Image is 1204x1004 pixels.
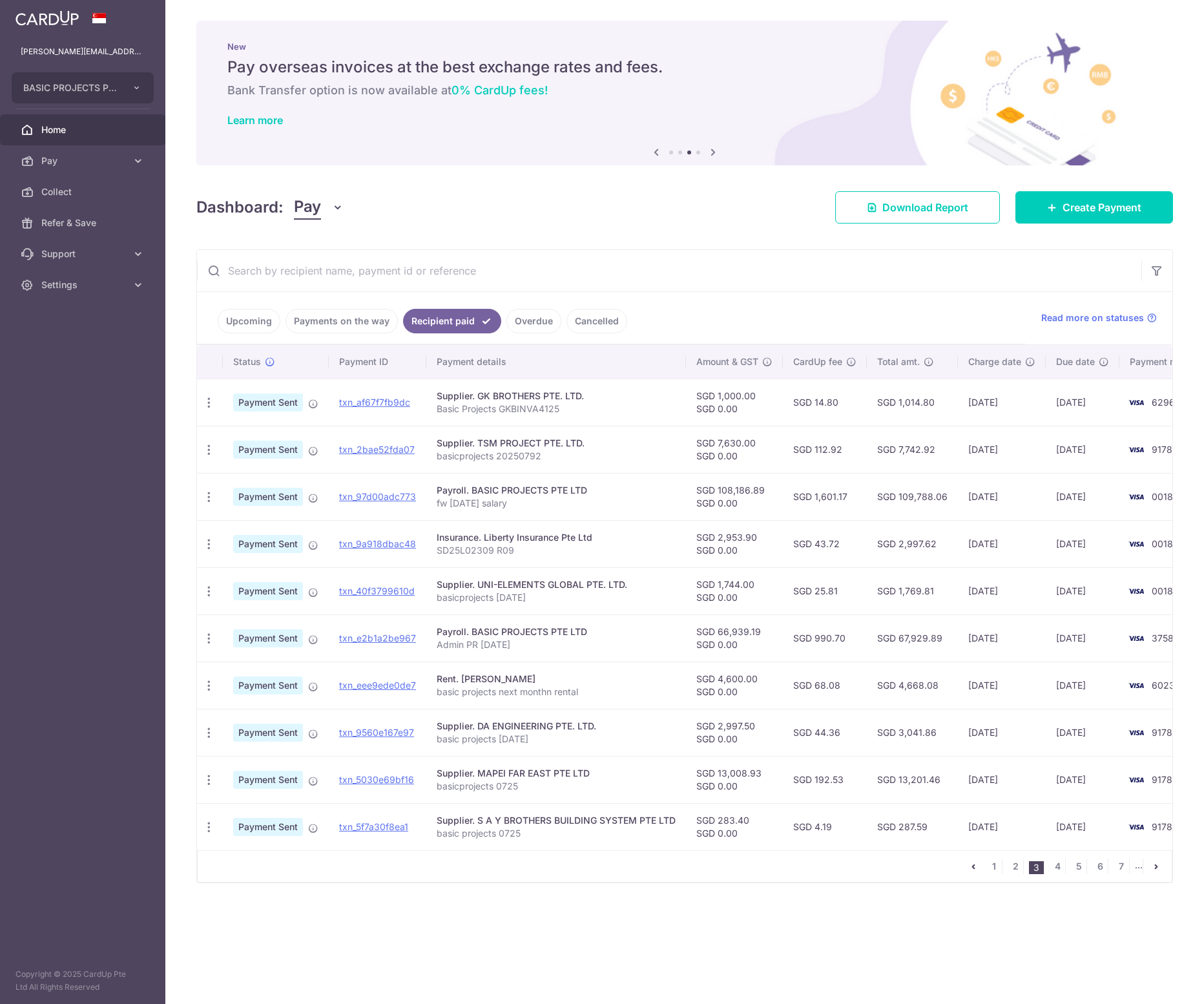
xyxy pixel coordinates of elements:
a: Create Payment [1015,191,1173,224]
td: SGD 4,600.00 SGD 0.00 [686,662,783,709]
img: Bank Card [1123,536,1149,552]
a: txn_af67f7fb9dc [339,397,410,408]
a: 1 [986,859,1002,874]
p: SD25L02309 R09 [437,544,676,557]
img: Bank Card [1123,583,1149,599]
span: Payment Sent [233,393,303,412]
span: BASIC PROJECTS PTE LTD [23,81,119,94]
a: 7 [1114,859,1129,874]
span: Payment Sent [233,771,303,789]
span: Collect [41,185,127,198]
span: Due date [1056,355,1095,368]
img: Bank Card [1123,631,1149,646]
td: SGD 1,744.00 SGD 0.00 [686,567,783,614]
span: 0018 [1152,585,1173,596]
img: Bank Card [1123,819,1149,835]
span: 9178 [1152,821,1172,832]
td: [DATE] [1046,803,1119,850]
td: [DATE] [958,426,1046,473]
td: [DATE] [1046,473,1119,520]
p: basicprojects [DATE] [437,591,676,604]
a: Payments on the way [285,309,398,333]
td: SGD 67,929.89 [867,614,958,662]
span: Charge date [968,355,1021,368]
span: Payment Sent [233,818,303,836]
a: Cancelled [566,309,627,333]
a: 4 [1050,859,1065,874]
a: txn_9a918dbac48 [339,538,416,549]
p: fw [DATE] salary [437,497,676,510]
span: Amount & GST [696,355,758,368]
h5: Pay overseas invoices at the best exchange rates and fees. [227,57,1142,78]
p: basic projects [DATE] [437,733,676,746]
span: Pay [41,154,127,167]
li: ... [1135,859,1143,874]
iframe: Opens a widget where you can find more information [1121,965,1191,998]
td: SGD 1,769.81 [867,567,958,614]
img: International Invoice Banner [196,21,1173,165]
td: [DATE] [958,709,1046,756]
td: [DATE] [958,520,1046,567]
th: Payment details [426,345,686,379]
p: basic projects 0725 [437,827,676,840]
td: SGD 44.36 [783,709,867,756]
img: Bank Card [1123,678,1149,693]
input: Search by recipient name, payment id or reference [197,250,1141,291]
td: SGD 2,997.50 SGD 0.00 [686,709,783,756]
span: 9178 [1152,727,1172,738]
span: Payment Sent [233,676,303,695]
a: txn_40f3799610d [339,585,415,596]
td: [DATE] [1046,756,1119,803]
li: 3 [1029,861,1044,874]
a: 6 [1092,859,1108,874]
a: Recipient paid [403,309,501,333]
div: Supplier. TSM PROJECT PTE. LTD. [437,437,676,450]
div: Payroll. BASIC PROJECTS PTE LTD [437,625,676,638]
td: SGD 4,668.08 [867,662,958,709]
span: Download Report [882,200,968,215]
p: Admin PR [DATE] [437,638,676,651]
td: SGD 109,788.06 [867,473,958,520]
div: Rent. [PERSON_NAME] [437,673,676,685]
td: SGD 108,186.89 SGD 0.00 [686,473,783,520]
td: SGD 1,000.00 SGD 0.00 [686,379,783,426]
td: SGD 2,997.62 [867,520,958,567]
div: Supplier. GK BROTHERS PTE. LTD. [437,390,676,403]
td: SGD 1,014.80 [867,379,958,426]
a: 2 [1008,859,1023,874]
td: SGD 287.59 [867,803,958,850]
td: [DATE] [958,662,1046,709]
a: txn_2bae52fda07 [339,444,415,455]
span: 3758 [1152,633,1174,643]
img: Bank Card [1123,725,1149,740]
td: [DATE] [1046,426,1119,473]
td: SGD 66,939.19 SGD 0.00 [686,614,783,662]
td: [DATE] [1046,567,1119,614]
td: [DATE] [1046,614,1119,662]
div: Supplier. UNI-ELEMENTS GLOBAL PTE. LTD. [437,578,676,591]
p: Basic Projects GKBINVA4125 [437,403,676,415]
td: SGD 4.19 [783,803,867,850]
span: Settings [41,278,127,291]
span: Payment Sent [233,488,303,506]
a: Overdue [506,309,561,333]
a: Read more on statuses [1041,311,1157,324]
a: txn_97d00adc773 [339,491,416,502]
div: Supplier. DA ENGINEERING PTE. LTD. [437,720,676,733]
span: 6296 [1152,397,1175,408]
span: Status [233,355,261,368]
span: Home [41,123,127,136]
a: 5 [1071,859,1086,874]
td: SGD 192.53 [783,756,867,803]
a: txn_5f7a30f8ea1 [339,821,408,832]
td: [DATE] [1046,662,1119,709]
span: 0018 [1152,538,1173,549]
a: Upcoming [218,309,280,333]
td: SGD 3,041.86 [867,709,958,756]
td: [DATE] [958,379,1046,426]
td: [DATE] [1046,520,1119,567]
td: SGD 13,008.93 SGD 0.00 [686,756,783,803]
a: txn_9560e167e97 [339,727,414,738]
td: [DATE] [958,614,1046,662]
img: CardUp [16,10,79,26]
